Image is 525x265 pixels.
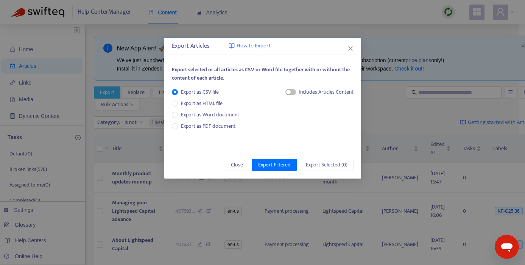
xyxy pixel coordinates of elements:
[229,43,235,49] img: image-link
[346,44,355,53] button: Close
[181,122,235,130] span: Export as PDF document
[172,42,354,51] div: Export Articles
[178,88,222,96] span: Export as CSV file
[495,235,519,259] iframe: Button to launch messaging window
[178,99,226,108] span: Export as HTML file
[347,45,354,52] span: close
[299,88,354,96] div: Includes Articles Content
[258,161,291,169] span: Export Filtered
[237,42,271,50] span: How to Export
[172,65,350,82] span: Export selected or all articles as CSV or Word file together with or without the content of each ...
[231,161,243,169] span: Close
[252,159,297,171] button: Export Filtered
[178,111,242,119] span: Export as Word document
[229,42,271,50] a: How to Export
[300,159,354,171] button: Export Selected (0)
[225,159,249,171] button: Close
